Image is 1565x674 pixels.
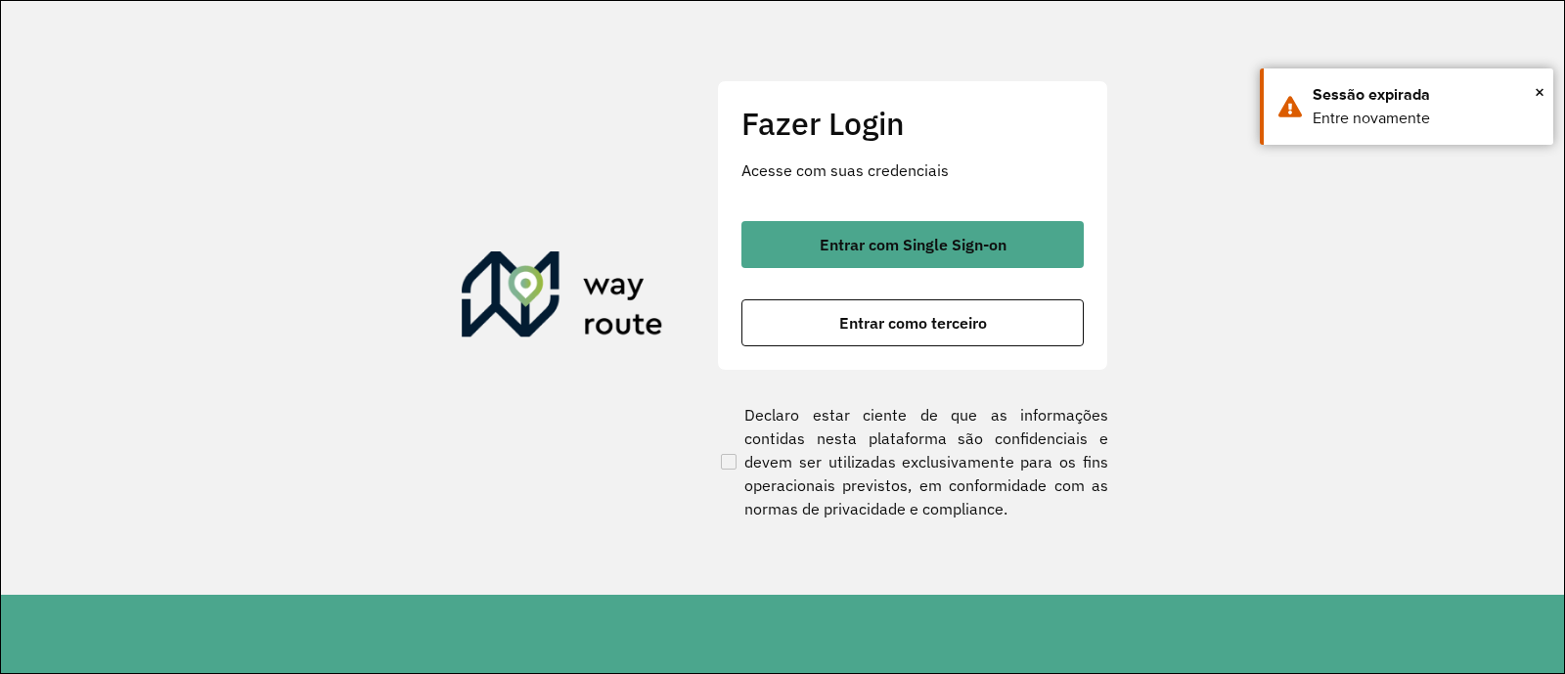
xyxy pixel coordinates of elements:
h2: Fazer Login [741,105,1084,142]
span: Entrar com Single Sign-on [820,237,1006,252]
button: button [741,221,1084,268]
div: Entre novamente [1313,107,1539,130]
button: Close [1535,77,1544,107]
span: Entrar como terceiro [839,315,987,331]
label: Declaro estar ciente de que as informações contidas nesta plataforma são confidenciais e devem se... [717,403,1108,520]
img: Roteirizador AmbevTech [462,251,663,345]
button: button [741,299,1084,346]
div: Sessão expirada [1313,83,1539,107]
span: × [1535,77,1544,107]
p: Acesse com suas credenciais [741,158,1084,182]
